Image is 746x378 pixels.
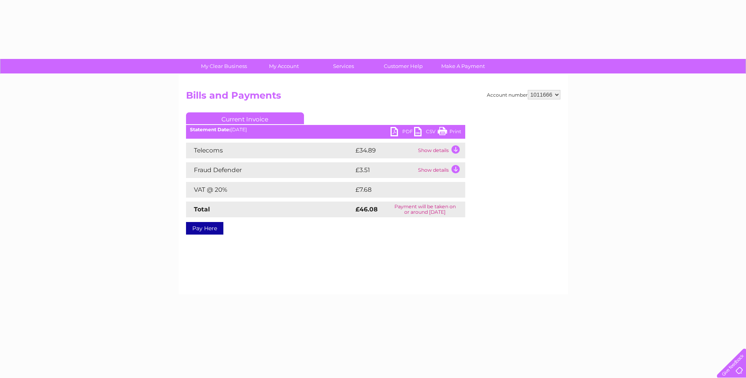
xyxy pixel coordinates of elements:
div: [DATE] [186,127,465,132]
a: Customer Help [371,59,436,73]
td: Show details [416,162,465,178]
a: CSV [414,127,438,138]
a: Pay Here [186,222,223,235]
a: Make A Payment [431,59,495,73]
a: Print [438,127,461,138]
td: Telecoms [186,143,354,158]
b: Statement Date: [190,127,230,132]
td: £3.51 [354,162,416,178]
strong: £46.08 [356,206,378,213]
a: Current Invoice [186,112,304,124]
td: VAT @ 20% [186,182,354,198]
a: PDF [390,127,414,138]
a: My Account [251,59,316,73]
div: Account number [487,90,560,99]
a: My Clear Business [192,59,256,73]
strong: Total [194,206,210,213]
a: Services [311,59,376,73]
td: £34.89 [354,143,416,158]
td: Payment will be taken on or around [DATE] [385,202,465,217]
td: £7.68 [354,182,447,198]
td: Fraud Defender [186,162,354,178]
td: Show details [416,143,465,158]
h2: Bills and Payments [186,90,560,105]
